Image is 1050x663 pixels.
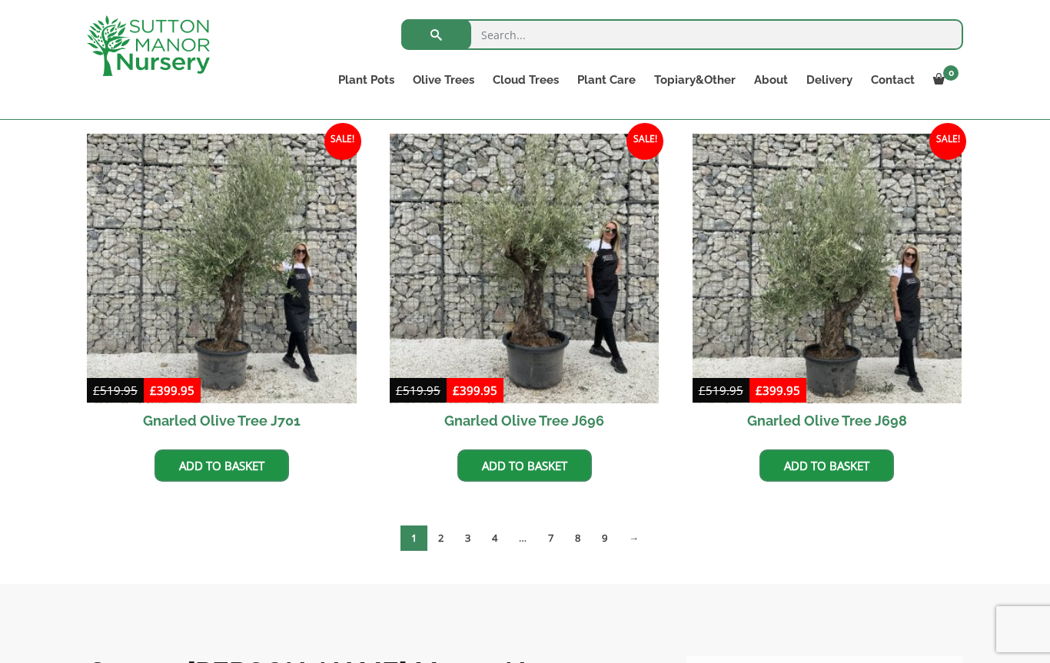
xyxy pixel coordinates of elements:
[329,69,404,91] a: Plant Pots
[862,69,924,91] a: Contact
[537,525,564,551] a: Page 7
[454,525,481,551] a: Page 3
[699,383,706,398] span: £
[564,525,591,551] a: Page 8
[150,383,194,398] bdi: 399.95
[759,449,894,482] a: Add to basket: “Gnarled Olive Tree J698”
[390,134,660,438] a: Sale! Gnarled Olive Tree J696
[87,525,963,557] nav: Product Pagination
[390,134,660,403] img: Gnarled Olive Tree J696
[396,383,440,398] bdi: 519.95
[93,383,100,398] span: £
[453,383,460,398] span: £
[568,69,645,91] a: Plant Care
[699,383,743,398] bdi: 519.95
[693,403,962,438] h2: Gnarled Olive Tree J698
[756,383,800,398] bdi: 399.95
[93,383,138,398] bdi: 519.95
[404,69,483,91] a: Olive Trees
[943,65,959,81] span: 0
[756,383,763,398] span: £
[400,525,427,551] span: Page 1
[324,123,361,160] span: Sale!
[390,403,660,438] h2: Gnarled Olive Tree J696
[693,134,962,438] a: Sale! Gnarled Olive Tree J698
[745,69,797,91] a: About
[797,69,862,91] a: Delivery
[929,123,966,160] span: Sale!
[87,134,357,438] a: Sale! Gnarled Olive Tree J701
[591,525,618,551] a: Page 9
[618,525,650,551] a: →
[626,123,663,160] span: Sale!
[457,449,592,482] a: Add to basket: “Gnarled Olive Tree J696”
[401,19,963,50] input: Search...
[427,525,454,551] a: Page 2
[483,69,568,91] a: Cloud Trees
[87,134,357,403] img: Gnarled Olive Tree J701
[645,69,745,91] a: Topiary&Other
[924,69,963,91] a: 0
[155,449,289,482] a: Add to basket: “Gnarled Olive Tree J701”
[150,383,157,398] span: £
[396,383,403,398] span: £
[453,383,497,398] bdi: 399.95
[481,525,508,551] a: Page 4
[87,15,210,76] img: logo
[693,134,962,403] img: Gnarled Olive Tree J698
[87,403,357,438] h2: Gnarled Olive Tree J701
[508,525,537,551] span: …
